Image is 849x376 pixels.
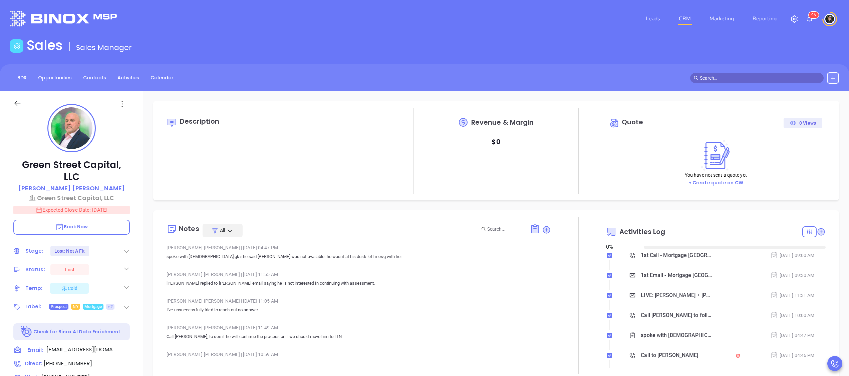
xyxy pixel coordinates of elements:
img: profile-user [51,107,92,149]
span: | [241,352,242,357]
a: Leads [643,12,663,25]
div: [PERSON_NAME] [PERSON_NAME] [DATE] 11:05 AM [167,296,551,306]
p: Expected Close Date: [DATE] [13,206,130,214]
div: Label: [25,302,41,312]
div: [PERSON_NAME] [PERSON_NAME] [DATE] 11:49 AM [167,323,551,333]
span: | [241,325,242,330]
img: iconSetting [790,15,798,23]
div: Call to [PERSON_NAME] [641,350,698,360]
div: [PERSON_NAME] [PERSON_NAME] [DATE] 04:47 PM [167,243,551,253]
span: Book Now [55,223,88,230]
span: Direct : [25,360,42,367]
div: [PERSON_NAME] [PERSON_NAME] [DATE] 10:59 AM [167,349,551,359]
p: Green Street Capital, LLC [13,159,130,183]
button: + Create quote on CW [686,179,745,187]
div: Cold [61,284,77,292]
img: logo [10,11,117,26]
span: Prospect [51,303,67,310]
p: Call [PERSON_NAME], to see if he will continue the process or if we should move him to LTN [167,333,551,341]
img: Create on CWSell [698,140,734,171]
span: Quote [622,117,643,127]
p: [PERSON_NAME] [PERSON_NAME] [18,184,125,193]
span: [PHONE_NUMBER] [44,360,92,367]
a: Contacts [79,72,110,83]
p: You have not sent a quote yet [685,171,747,179]
div: spoke with [DEMOGRAPHIC_DATA] gk she said [PERSON_NAME] was not available. he wasnt at his desk l... [641,330,712,340]
span: 6 [814,13,816,17]
div: Temp: [25,283,43,293]
a: BDR [13,72,31,83]
span: Revenue & Margin [471,119,534,126]
div: Stage: [25,246,43,256]
a: [PERSON_NAME] [PERSON_NAME] [18,184,125,193]
span: Sales Manager [76,42,132,53]
a: + Create quote on CW [688,179,743,186]
img: iconNotification [806,15,814,23]
a: Marketing [707,12,737,25]
div: [DATE] 04:46 PM [771,352,815,359]
div: [DATE] 09:30 AM [771,272,815,279]
span: search [694,76,698,80]
div: [DATE] 09:00 AM [771,252,815,259]
h1: Sales [27,37,63,53]
p: $ 0 [492,136,500,148]
span: Activities Log [619,228,665,235]
div: [DATE] 04:47 PM [771,332,815,339]
sup: 96 [809,12,819,18]
p: I've unsuccessfully tried to reach out no answer. [167,306,551,314]
div: Call [PERSON_NAME] to follow up [641,310,712,320]
img: Ai-Enrich-DaqCidB-.svg [21,326,32,338]
div: LIVE: [PERSON_NAME] + [PERSON_NAME] on The True Cost of a Data Breach [641,290,712,300]
img: Circle dollar [609,118,620,128]
input: Search… [700,74,820,82]
div: [PERSON_NAME] [PERSON_NAME] [DATE] 11:55 AM [167,269,551,279]
div: 0 Views [790,118,816,128]
span: Email: [27,346,43,354]
span: Description [180,117,219,126]
span: All [220,227,225,234]
span: 9 [811,13,814,17]
span: [EMAIL_ADDRESS][DOMAIN_NAME] [46,346,116,354]
div: [DATE] 10:00 AM [771,312,815,319]
div: 1st Email - Mortgage [GEOGRAPHIC_DATA] [641,270,712,280]
img: user [824,14,835,24]
div: Notes [179,225,199,232]
a: Activities [113,72,143,83]
span: | [241,245,242,250]
span: | [241,298,242,304]
span: +2 [108,303,112,310]
div: 1st Call - Mortgage [GEOGRAPHIC_DATA] [641,250,712,260]
span: | [241,272,242,277]
a: Reporting [750,12,779,25]
a: CRM [676,12,693,25]
div: Lost: Not A Fit [54,246,85,256]
span: NY [73,303,78,310]
a: Opportunities [34,72,76,83]
a: Green Street Capital, LLC [13,193,130,202]
p: spoke with [DEMOGRAPHIC_DATA] gk she said [PERSON_NAME] was not available. he wasnt at his desk l... [167,253,551,261]
p: Check for Binox AI Data Enrichment [33,328,120,335]
input: Search... [487,225,523,233]
p: [PERSON_NAME] replied to [PERSON_NAME] email saying he is not interested in continuing with asses... [167,279,551,287]
a: Calendar [147,72,178,83]
div: 0 % [606,243,636,251]
div: Lost [65,264,74,275]
div: [DATE] 11:31 AM [771,292,815,299]
div: Status: [25,265,45,275]
span: Mortgage [84,303,102,310]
